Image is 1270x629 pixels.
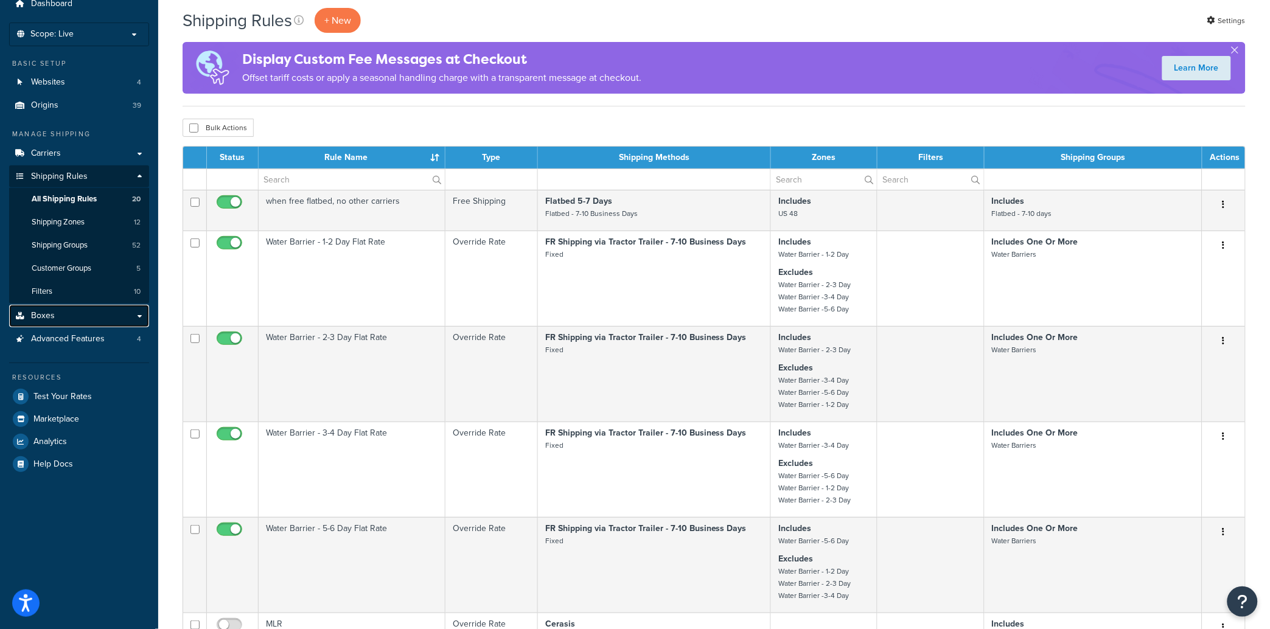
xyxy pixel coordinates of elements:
[9,280,149,303] li: Filters
[545,522,747,535] strong: FR Shipping via Tractor Trailer - 7-10 Business Days
[9,408,149,430] a: Marketplace
[9,211,149,234] a: Shipping Zones 12
[9,234,149,257] a: Shipping Groups 52
[9,234,149,257] li: Shipping Groups
[259,326,445,422] td: Water Barrier - 2-3 Day Flat Rate
[259,517,445,613] td: Water Barrier - 5-6 Day Flat Rate
[545,331,747,344] strong: FR Shipping via Tractor Trailer - 7-10 Business Days
[9,386,149,408] li: Test Your Rates
[242,49,641,69] h4: Display Custom Fee Messages at Checkout
[31,100,58,111] span: Origins
[9,165,149,304] li: Shipping Rules
[9,257,149,280] a: Customer Groups 5
[9,71,149,94] a: Websites 4
[32,217,85,228] span: Shipping Zones
[9,188,149,210] li: All Shipping Rules
[545,440,563,451] small: Fixed
[137,77,141,88] span: 4
[1207,12,1246,29] a: Settings
[992,426,1078,439] strong: Includes One Or More
[778,440,849,451] small: Water Barrier -3-4 Day
[9,58,149,69] div: Basic Setup
[9,211,149,234] li: Shipping Zones
[133,100,141,111] span: 39
[136,263,141,274] span: 5
[778,522,811,535] strong: Includes
[445,326,538,422] td: Override Rate
[778,361,813,374] strong: Excludes
[9,71,149,94] li: Websites
[992,331,1078,344] strong: Includes One Or More
[445,190,538,231] td: Free Shipping
[545,344,563,355] small: Fixed
[445,517,538,613] td: Override Rate
[992,440,1037,451] small: Water Barriers
[992,235,1078,248] strong: Includes One Or More
[259,422,445,517] td: Water Barrier - 3-4 Day Flat Rate
[992,249,1037,260] small: Water Barriers
[207,147,259,169] th: Status
[259,231,445,326] td: Water Barrier - 1-2 Day Flat Rate
[538,147,771,169] th: Shipping Methods
[778,470,851,506] small: Water Barrier -5-6 Day Water Barrier - 1-2 Day Water Barrier - 2-3 Day
[132,194,141,204] span: 20
[137,334,141,344] span: 4
[1227,586,1258,617] button: Open Resource Center
[9,94,149,117] a: Origins 39
[242,69,641,86] p: Offset tariff costs or apply a seasonal handling charge with a transparent message at checkout.
[33,437,67,447] span: Analytics
[9,328,149,350] a: Advanced Features 4
[778,535,849,546] small: Water Barrier -5-6 Day
[778,331,811,344] strong: Includes
[992,208,1052,219] small: Flatbed - 7-10 days
[259,169,445,190] input: Search
[778,266,813,279] strong: Excludes
[31,148,61,159] span: Carriers
[9,94,149,117] li: Origins
[33,414,79,425] span: Marketplace
[778,375,849,410] small: Water Barrier -3-4 Day Water Barrier -5-6 Day Water Barrier - 1-2 Day
[9,257,149,280] li: Customer Groups
[315,8,361,33] p: + New
[771,169,877,190] input: Search
[545,426,747,439] strong: FR Shipping via Tractor Trailer - 7-10 Business Days
[778,426,811,439] strong: Includes
[1162,56,1231,80] a: Learn More
[877,169,984,190] input: Search
[33,459,73,470] span: Help Docs
[778,249,849,260] small: Water Barrier - 1-2 Day
[33,392,92,402] span: Test Your Rates
[545,535,563,546] small: Fixed
[445,147,538,169] th: Type
[778,566,851,601] small: Water Barrier - 1-2 Day Water Barrier - 2-3 Day Water Barrier -3-4 Day
[9,188,149,210] a: All Shipping Rules 20
[9,142,149,165] a: Carriers
[992,535,1037,546] small: Water Barriers
[134,217,141,228] span: 12
[32,194,97,204] span: All Shipping Rules
[9,431,149,453] a: Analytics
[545,195,612,207] strong: Flatbed 5-7 Days
[183,42,242,94] img: duties-banner-06bc72dcb5fe05cb3f9472aba00be2ae8eb53ab6f0d8bb03d382ba314ac3c341.png
[778,235,811,248] strong: Includes
[771,147,877,169] th: Zones
[445,231,538,326] td: Override Rate
[545,208,638,219] small: Flatbed - 7-10 Business Days
[778,344,851,355] small: Water Barrier - 2-3 Day
[445,422,538,517] td: Override Rate
[183,9,292,32] h1: Shipping Rules
[9,305,149,327] a: Boxes
[9,165,149,188] a: Shipping Rules
[877,147,985,169] th: Filters
[778,457,813,470] strong: Excludes
[985,147,1202,169] th: Shipping Groups
[1202,147,1245,169] th: Actions
[31,77,65,88] span: Websites
[778,208,798,219] small: US 48
[9,129,149,139] div: Manage Shipping
[545,235,747,248] strong: FR Shipping via Tractor Trailer - 7-10 Business Days
[778,279,851,314] small: Water Barrier - 2-3 Day Water Barrier -3-4 Day Water Barrier -5-6 Day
